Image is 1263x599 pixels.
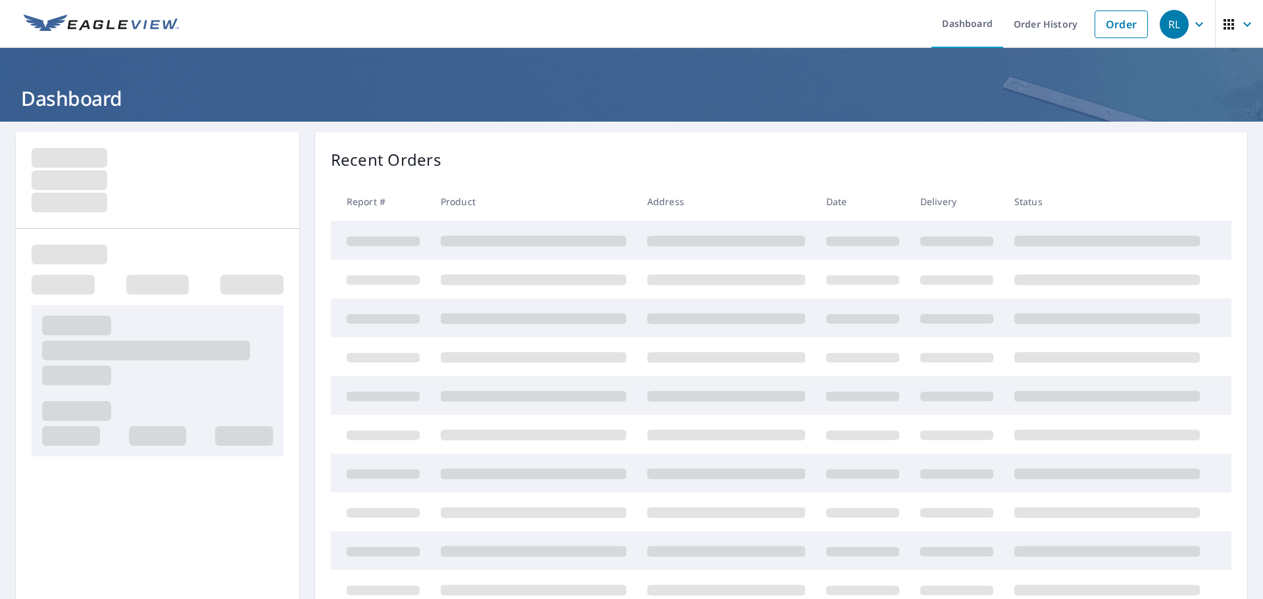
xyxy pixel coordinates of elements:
[331,182,430,221] th: Report #
[637,182,816,221] th: Address
[1004,182,1210,221] th: Status
[16,85,1247,112] h1: Dashboard
[331,148,441,172] p: Recent Orders
[24,14,179,34] img: EV Logo
[430,182,637,221] th: Product
[1160,10,1189,39] div: RL
[816,182,910,221] th: Date
[1095,11,1148,38] a: Order
[910,182,1004,221] th: Delivery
